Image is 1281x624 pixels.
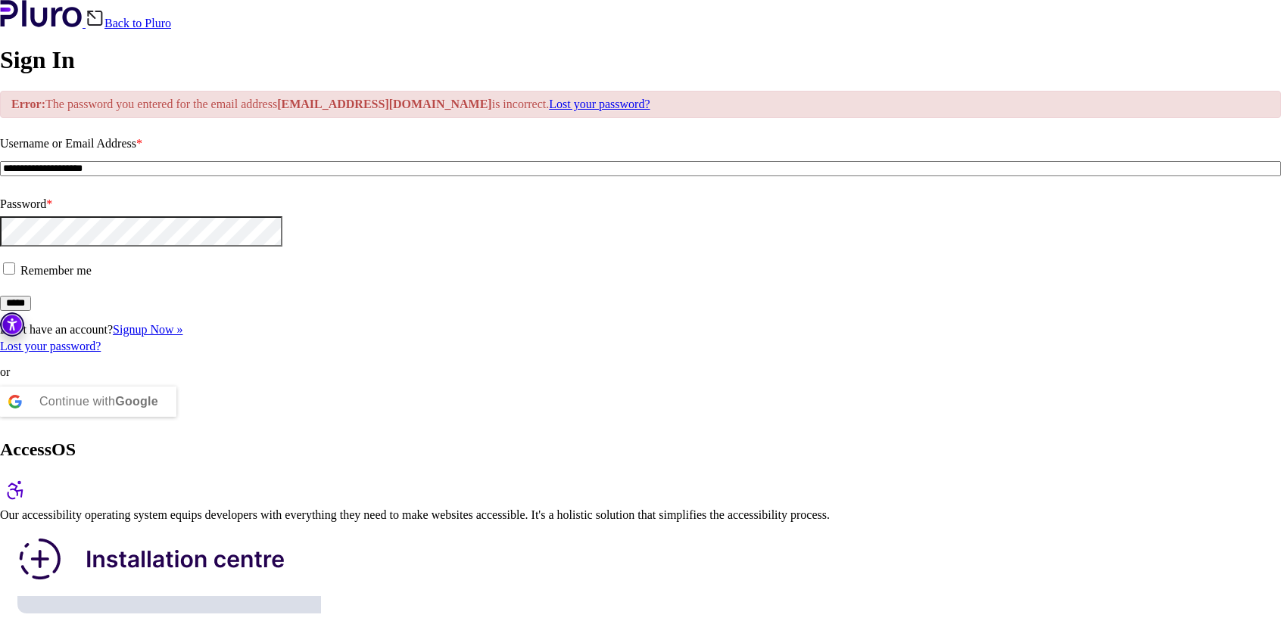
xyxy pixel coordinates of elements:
strong: [EMAIL_ADDRESS][DOMAIN_NAME] [277,98,492,110]
strong: Error: [11,98,45,110]
b: Google [115,395,158,408]
div: Continue with [39,387,158,417]
a: Lost your password? [549,98,650,110]
a: Signup Now » [113,323,182,336]
a: Back to Pluro [86,17,171,29]
p: The password you entered for the email address is incorrect. [11,98,1254,111]
input: Remember me [3,262,15,275]
img: Back icon [86,9,104,27]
